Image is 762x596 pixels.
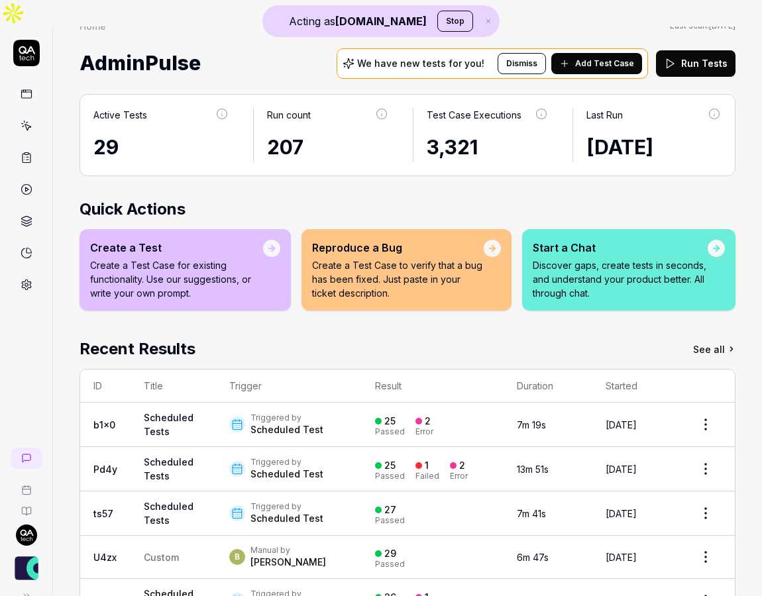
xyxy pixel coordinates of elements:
div: 25 [384,415,396,427]
div: Error [415,428,433,436]
a: Book a call with us [5,474,47,495]
div: Passed [375,560,405,568]
p: Create a Test Case for existing functionality. Use our suggestions, or write your own prompt. [90,258,263,300]
button: Run Tests [656,50,735,77]
div: Triggered by [250,413,323,423]
span: Custom [144,552,179,563]
div: Test Case Executions [427,108,521,122]
div: Triggered by [250,457,323,468]
a: U4zx [93,552,117,563]
div: Passed [375,517,405,524]
button: Dismiss [498,53,546,74]
div: Triggered by [250,501,323,512]
time: 13m 51s [517,464,549,475]
span: B [229,549,245,565]
div: 29 [93,132,229,162]
div: 1 [425,460,429,472]
div: Manual by [250,545,326,556]
div: 2 [425,415,431,427]
time: [DATE] [586,135,653,159]
div: Scheduled Test [250,512,323,525]
th: Started [592,370,677,403]
div: Active Tests [93,108,147,122]
div: Passed [375,472,405,480]
div: 3,321 [427,132,549,162]
th: Title [131,370,216,403]
a: ts57 [93,508,113,519]
p: Discover gaps, create tests in seconds, and understand your product better. All through chat. [533,258,708,300]
div: [PERSON_NAME] [250,556,326,569]
div: 2 [459,460,465,472]
div: Start a Chat [533,240,708,256]
h2: Quick Actions [80,197,735,221]
img: AdminPulse - 0475.384.429 Logo [15,556,38,580]
time: [DATE] [606,419,637,430]
img: 7ccf6c19-61ad-4a6c-8811-018b02a1b829.jpg [16,524,37,546]
span: Add Test Case [575,58,634,70]
a: New conversation [11,448,42,469]
div: 27 [384,504,396,516]
div: 25 [384,460,396,472]
div: Failed [415,472,439,480]
th: Trigger [216,370,362,403]
button: Add Test Case [551,53,642,74]
div: Reproduce a Bug [312,240,484,256]
a: Pd4y [93,464,117,475]
p: We have new tests for you! [357,59,484,68]
button: AdminPulse - 0475.384.429 Logo [5,546,47,583]
button: Stop [437,11,473,32]
div: Last Run [586,108,623,122]
span: AdminPulse [80,46,201,81]
div: Scheduled Test [250,423,323,436]
a: b1x0 [93,419,115,430]
time: 7m 19s [517,419,546,430]
time: 7m 41s [517,508,546,519]
p: Create a Test Case to verify that a bug has been fixed. Just paste in your ticket description. [312,258,484,300]
div: 207 [267,132,389,162]
div: Scheduled Test [250,468,323,481]
div: 29 [384,548,396,560]
th: Result [362,370,504,403]
div: Create a Test [90,240,263,256]
time: [DATE] [606,464,637,475]
a: See all [693,337,735,361]
th: Duration [504,370,592,403]
a: Scheduled Tests [144,456,193,481]
div: Run count [267,108,311,122]
time: [DATE] [606,552,637,563]
div: Error [450,472,468,480]
time: 6m 47s [517,552,549,563]
a: Scheduled Tests [144,501,193,526]
th: ID [80,370,131,403]
a: Documentation [5,495,47,517]
h2: Recent Results [80,337,195,361]
time: [DATE] [606,508,637,519]
div: Passed [375,428,405,436]
a: Scheduled Tests [144,412,193,437]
